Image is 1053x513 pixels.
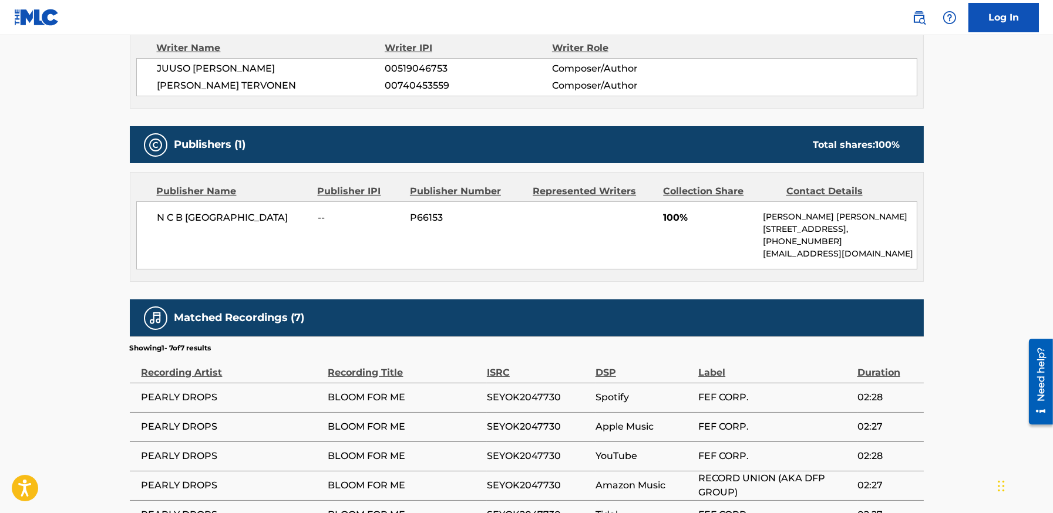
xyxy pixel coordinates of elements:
span: PEARLY DROPS [142,420,322,434]
span: N C B [GEOGRAPHIC_DATA] [157,211,309,225]
span: 00519046753 [385,62,551,76]
p: [PHONE_NUMBER] [763,235,916,248]
div: Writer Name [157,41,385,55]
span: 02:28 [857,449,918,463]
span: 00740453559 [385,79,551,93]
p: [PERSON_NAME] [PERSON_NAME] [763,211,916,223]
img: Publishers [149,138,163,152]
div: Duration [857,353,918,380]
span: PEARLY DROPS [142,390,322,404]
a: Public Search [907,6,931,29]
span: Spotify [596,390,692,404]
span: 100% [663,211,754,225]
span: BLOOM FOR ME [328,478,481,492]
span: SEYOK2047730 [487,420,590,434]
img: Matched Recordings [149,311,163,325]
div: Publisher Name [157,184,309,198]
span: SEYOK2047730 [487,449,590,463]
iframe: Resource Center [1020,335,1053,429]
span: SEYOK2047730 [487,478,590,492]
div: ISRC [487,353,590,380]
div: Writer IPI [385,41,552,55]
span: 02:27 [857,478,918,492]
img: help [943,11,957,25]
div: Drag [998,468,1005,504]
span: PEARLY DROPS [142,449,322,463]
img: search [912,11,926,25]
div: Represented Writers [533,184,654,198]
a: Log In [968,3,1039,32]
div: Help [938,6,961,29]
p: [EMAIL_ADDRESS][DOMAIN_NAME] [763,248,916,260]
span: 02:28 [857,390,918,404]
iframe: Chat Widget [994,457,1053,513]
span: Composer/Author [552,62,704,76]
div: Collection Share [663,184,777,198]
span: 02:27 [857,420,918,434]
span: BLOOM FOR ME [328,449,481,463]
span: JUUSO [PERSON_NAME] [157,62,385,76]
span: [PERSON_NAME] TERVONEN [157,79,385,93]
div: Total shares: [813,138,900,152]
span: BLOOM FOR ME [328,420,481,434]
span: YouTube [596,449,692,463]
div: Contact Details [786,184,900,198]
span: Amazon Music [596,478,692,492]
span: FEF CORP. [698,390,851,404]
span: 100 % [876,139,900,150]
div: Recording Artist [142,353,322,380]
img: MLC Logo [14,9,59,26]
div: Publisher IPI [318,184,401,198]
span: FEF CORP. [698,420,851,434]
span: Composer/Author [552,79,704,93]
h5: Publishers (1) [174,138,246,151]
span: PEARLY DROPS [142,478,322,492]
span: RECORD UNION (AKA DFP GROUP) [698,471,851,500]
p: Showing 1 - 7 of 7 results [130,343,211,353]
p: [STREET_ADDRESS], [763,223,916,235]
span: BLOOM FOR ME [328,390,481,404]
span: Apple Music [596,420,692,434]
span: P66153 [410,211,524,225]
span: FEF CORP. [698,449,851,463]
div: Writer Role [552,41,704,55]
span: -- [318,211,401,225]
div: Label [698,353,851,380]
span: SEYOK2047730 [487,390,590,404]
div: DSP [596,353,692,380]
div: Publisher Number [410,184,524,198]
h5: Matched Recordings (7) [174,311,305,325]
div: Recording Title [328,353,481,380]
